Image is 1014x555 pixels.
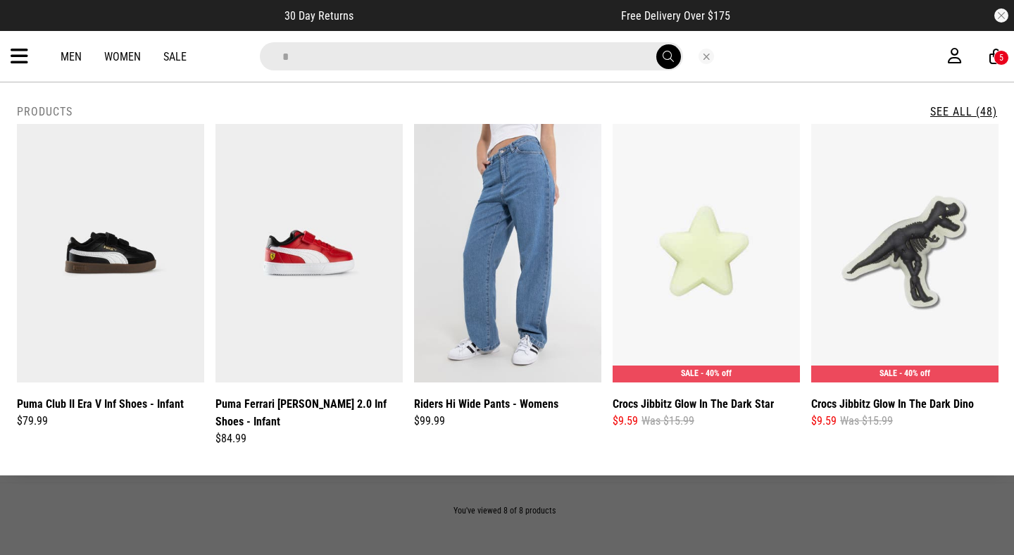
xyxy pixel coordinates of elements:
[414,124,601,382] img: Riders Hi Wide Pants - Womens in Blue
[701,368,732,378] span: - 40% off
[699,49,714,64] button: Close search
[414,395,558,413] a: Riders Hi Wide Pants - Womens
[641,413,694,430] span: Was $15.99
[811,124,999,382] img: Crocs Jibbitz Glow In The Dark Dino in Multi
[61,50,82,63] a: Men
[104,50,141,63] a: Women
[811,413,837,430] span: $9.59
[930,105,997,118] a: See All (48)
[414,413,601,430] div: $99.99
[613,124,800,382] img: Crocs Jibbitz Glow In The Dark Star in Multi
[840,413,893,430] span: Was $15.99
[613,413,638,430] span: $9.59
[17,413,204,430] div: $79.99
[989,49,1003,64] a: 5
[999,53,1003,63] div: 5
[215,395,403,430] a: Puma Ferrari [PERSON_NAME] 2.0 Inf Shoes - Infant
[284,9,353,23] span: 30 Day Returns
[17,395,184,413] a: Puma Club II Era V Inf Shoes - Infant
[17,105,73,118] h2: Products
[621,9,730,23] span: Free Delivery Over $175
[880,368,897,378] span: SALE
[899,368,930,378] span: - 40% off
[215,430,403,447] div: $84.99
[215,124,403,382] img: Puma Ferrari Caven 2.0 Inf Shoes - Infant in Red
[382,8,593,23] iframe: Customer reviews powered by Trustpilot
[613,395,774,413] a: Crocs Jibbitz Glow In The Dark Star
[17,124,204,382] img: Puma Club Ii Era V Inf Shoes - Infant in Black
[811,395,974,413] a: Crocs Jibbitz Glow In The Dark Dino
[11,6,54,48] button: Open LiveChat chat widget
[681,368,699,378] span: SALE
[163,50,187,63] a: Sale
